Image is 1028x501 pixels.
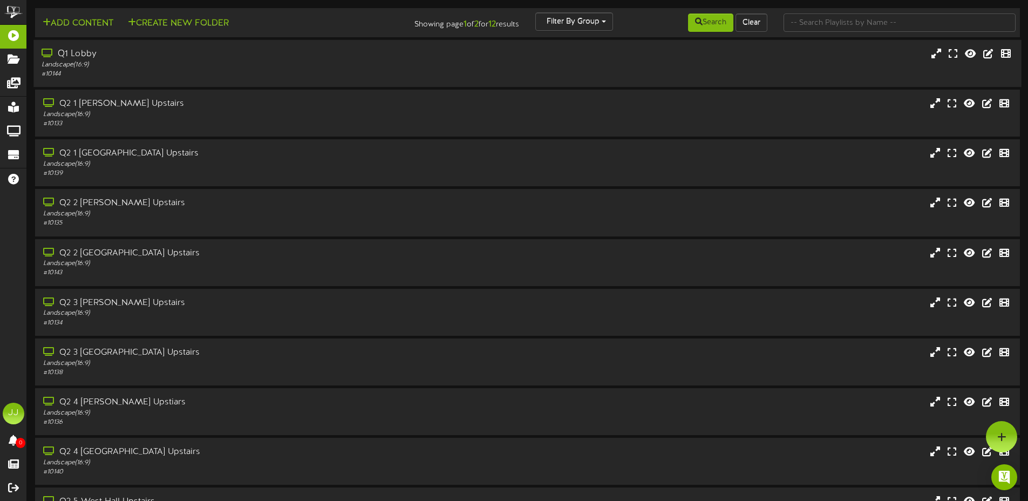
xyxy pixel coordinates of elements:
input: -- Search Playlists by Name -- [784,13,1016,32]
div: Landscape ( 16:9 ) [42,60,437,70]
div: Q2 3 [GEOGRAPHIC_DATA] Upstairs [43,347,437,359]
div: Open Intercom Messenger [991,464,1017,490]
div: Landscape ( 16:9 ) [43,409,437,418]
button: Search [688,13,733,32]
button: Filter By Group [535,12,613,31]
div: Q2 4 [PERSON_NAME] Upstiars [43,396,437,409]
div: Q2 1 [PERSON_NAME] Upstairs [43,98,437,110]
div: Q1 Lobby [42,48,437,60]
button: Add Content [39,17,117,30]
div: # 10136 [43,418,437,427]
div: # 10134 [43,319,437,328]
div: # 10138 [43,368,437,377]
strong: 1 [464,19,467,29]
button: Clear [736,13,767,32]
strong: 2 [474,19,479,29]
div: Landscape ( 16:9 ) [43,309,437,318]
div: Q2 2 [GEOGRAPHIC_DATA] Upstairs [43,247,437,260]
div: # 10140 [43,468,437,477]
div: Landscape ( 16:9 ) [43,359,437,368]
div: Q2 3 [PERSON_NAME] Upstairs [43,297,437,309]
div: JJ [3,403,24,424]
div: Landscape ( 16:9 ) [43,209,437,219]
div: Showing page of for results [362,12,527,31]
strong: 12 [488,19,496,29]
div: Landscape ( 16:9 ) [43,458,437,468]
div: # 10133 [43,119,437,128]
div: # 10135 [43,219,437,228]
div: Q2 4 [GEOGRAPHIC_DATA] Upstairs [43,446,437,458]
div: Q2 2 [PERSON_NAME] Upstairs [43,197,437,209]
div: Q2 1 [GEOGRAPHIC_DATA] Upstairs [43,147,437,160]
div: # 10143 [43,268,437,277]
div: # 10144 [42,70,437,79]
div: Landscape ( 16:9 ) [43,160,437,169]
span: 0 [16,438,25,448]
div: Landscape ( 16:9 ) [43,110,437,119]
div: Landscape ( 16:9 ) [43,259,437,268]
div: # 10139 [43,169,437,178]
button: Create New Folder [125,17,232,30]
